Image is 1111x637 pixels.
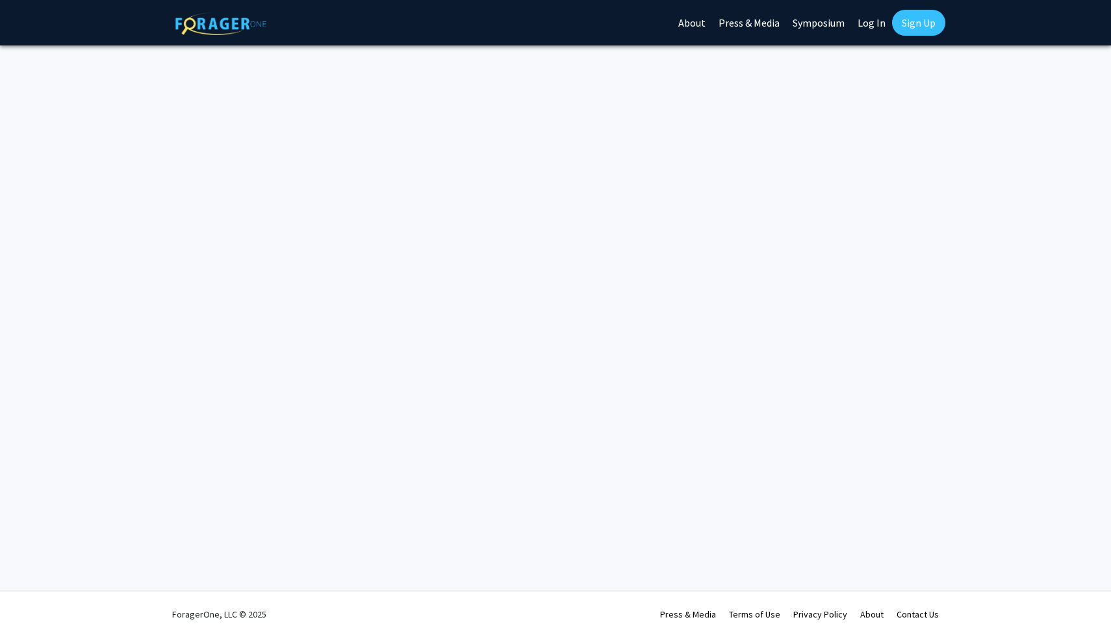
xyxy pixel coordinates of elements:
[897,608,939,620] a: Contact Us
[175,12,266,35] img: ForagerOne Logo
[729,608,780,620] a: Terms of Use
[793,608,847,620] a: Privacy Policy
[660,608,716,620] a: Press & Media
[172,592,266,637] div: ForagerOne, LLC © 2025
[860,608,884,620] a: About
[892,10,945,36] a: Sign Up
